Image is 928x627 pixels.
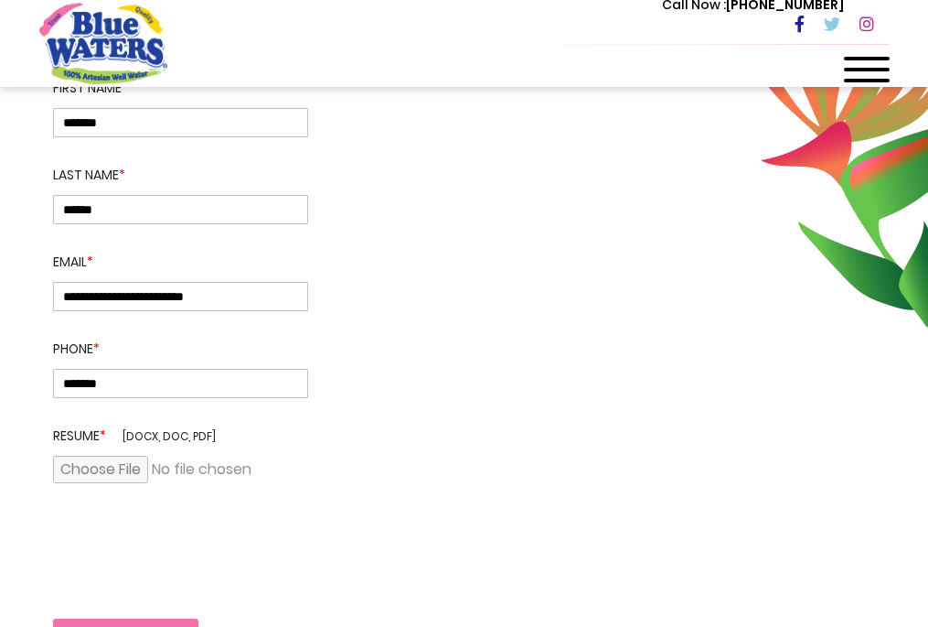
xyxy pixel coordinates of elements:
[39,3,167,83] a: store logo
[53,79,309,108] label: First name
[53,224,309,282] label: Email
[123,428,216,444] span: [docx, doc, pdf]
[53,538,331,610] iframe: reCAPTCHA
[53,137,309,195] label: Last Name
[53,311,309,369] label: Phone
[53,398,309,456] label: Resume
